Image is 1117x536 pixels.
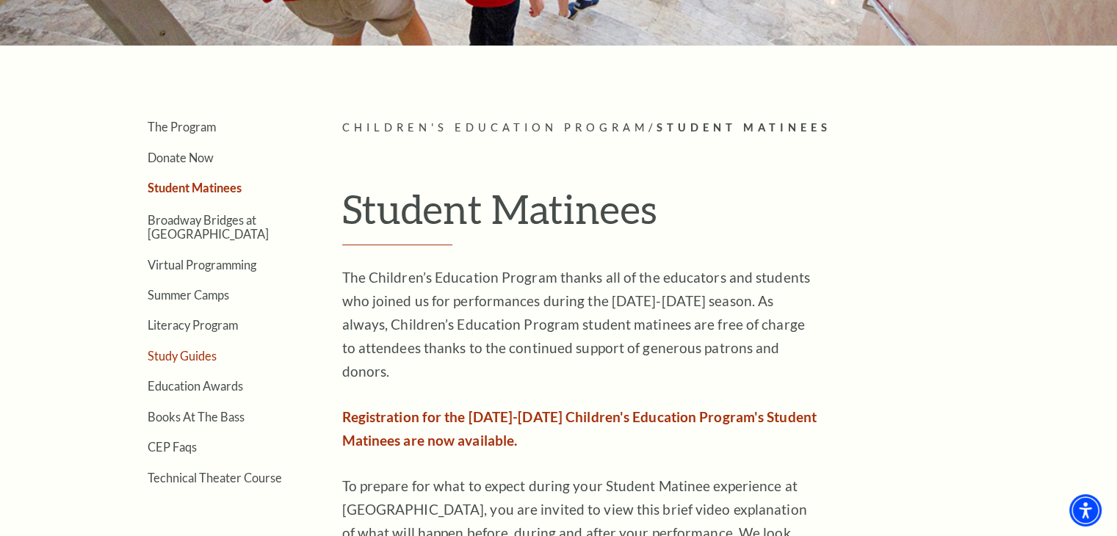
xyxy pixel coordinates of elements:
div: Accessibility Menu [1069,494,1102,526]
a: Summer Camps [148,288,229,302]
a: Literacy Program [148,318,238,332]
a: Virtual Programming [148,258,256,272]
span: Registration for the [DATE]-[DATE] Children's Education Program's Student Matinees are now availa... [342,408,817,449]
a: Technical Theater Course [148,471,282,485]
a: Study Guides [148,349,217,363]
a: Education Awards [148,379,243,393]
p: / [342,119,1014,137]
span: Student Matinees [656,121,831,134]
p: The Children’s Education Program thanks all of the educators and students who joined us for perfo... [342,266,820,383]
span: Children's Education Program [342,121,648,134]
a: Books At The Bass [148,410,245,424]
a: Broadway Bridges at [GEOGRAPHIC_DATA] [148,213,269,241]
h1: Student Matinees [342,185,1014,245]
a: CEP Faqs [148,440,197,454]
a: The Program [148,120,216,134]
a: Student Matinees [148,181,242,195]
a: Donate Now [148,151,214,164]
